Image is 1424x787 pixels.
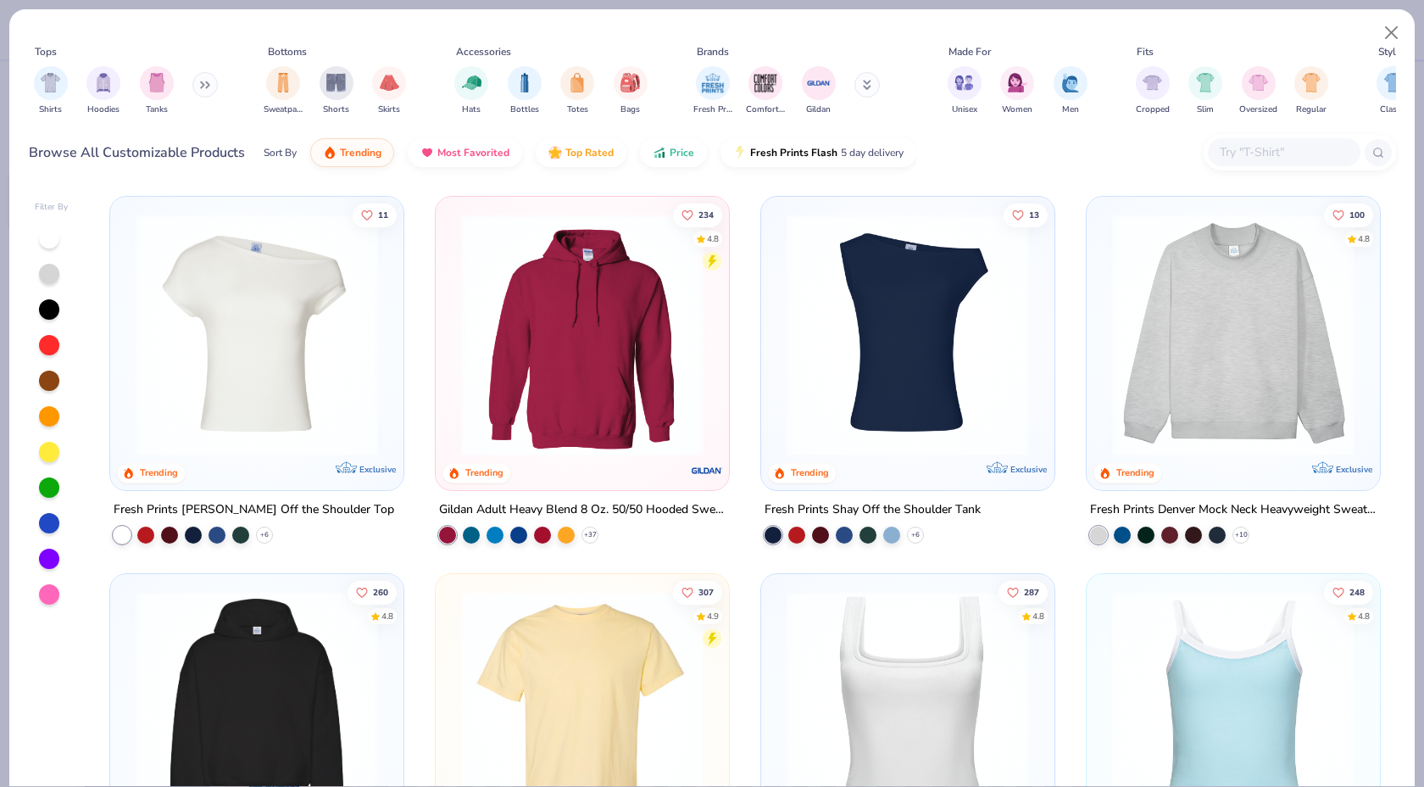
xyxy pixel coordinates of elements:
span: 11 [379,210,389,219]
button: filter button [264,66,303,116]
span: Slim [1197,103,1214,116]
button: Like [353,203,398,226]
div: filter for Shorts [320,66,353,116]
span: Shirts [39,103,62,116]
img: Oversized Image [1249,73,1268,92]
img: Unisex Image [954,73,974,92]
button: Fresh Prints Flash5 day delivery [720,138,916,167]
div: Made For [948,44,991,59]
span: Fresh Prints Flash [750,146,837,159]
div: filter for Skirts [372,66,406,116]
button: filter button [34,66,68,116]
img: Hats Image [462,73,481,92]
div: Fresh Prints [PERSON_NAME] Off the Shoulder Top [114,500,394,521]
span: Hoodies [87,103,120,116]
span: Hats [462,103,481,116]
span: Price [670,146,694,159]
div: filter for Unisex [948,66,982,116]
button: filter button [693,66,732,116]
span: Exclusive [1010,464,1047,475]
div: filter for Regular [1294,66,1328,116]
div: Sort By [264,145,297,160]
img: Women Image [1008,73,1027,92]
div: Brands [697,44,729,59]
button: filter button [454,66,488,116]
img: Men Image [1061,73,1080,92]
div: Gildan Adult Heavy Blend 8 Oz. 50/50 Hooded Sweatshirt [439,500,726,521]
span: Gildan [806,103,831,116]
div: 4.8 [707,232,719,245]
div: filter for Bags [614,66,648,116]
div: filter for Shirts [34,66,68,116]
div: Tops [35,44,57,59]
span: 5 day delivery [841,143,904,163]
button: Like [1004,203,1048,226]
img: Gildan logo [690,454,724,488]
span: 234 [698,210,714,219]
div: filter for Cropped [1136,66,1170,116]
img: Bags Image [620,73,639,92]
span: + 6 [260,530,269,540]
div: 4.8 [1032,610,1044,622]
span: Bags [620,103,640,116]
div: filter for Comfort Colors [746,66,785,116]
div: filter for Totes [560,66,594,116]
span: 307 [698,588,714,596]
span: 13 [1029,210,1039,219]
span: Unisex [952,103,977,116]
button: filter button [320,66,353,116]
span: Tanks [146,103,168,116]
span: 100 [1349,210,1365,219]
button: Like [673,203,722,226]
button: filter button [1054,66,1087,116]
img: Gildan Image [806,70,832,96]
button: Like [1324,203,1373,226]
img: a1c94bf0-cbc2-4c5c-96ec-cab3b8502a7f [127,214,387,456]
button: filter button [746,66,785,116]
button: filter button [1000,66,1034,116]
button: Like [1324,580,1373,604]
img: Skirts Image [380,73,399,92]
span: Women [1002,103,1032,116]
button: Like [998,580,1048,604]
div: Bottoms [268,44,307,59]
img: Sweatpants Image [274,73,292,92]
span: Cropped [1136,103,1170,116]
span: + 6 [911,530,920,540]
button: filter button [1294,66,1328,116]
div: filter for Tanks [140,66,174,116]
div: filter for Fresh Prints [693,66,732,116]
img: af1e0f41-62ea-4e8f-9b2b-c8bb59fc549d [1037,214,1296,456]
img: 5716b33b-ee27-473a-ad8a-9b8687048459 [778,214,1037,456]
span: Top Rated [565,146,614,159]
span: Shorts [323,103,349,116]
button: Most Favorited [408,138,522,167]
button: filter button [560,66,594,116]
span: 260 [374,588,389,596]
button: Top Rated [536,138,626,167]
div: filter for Gildan [802,66,836,116]
img: TopRated.gif [548,146,562,159]
img: Classic Image [1384,73,1404,92]
div: 4.8 [1358,232,1370,245]
button: filter button [1377,66,1410,116]
div: 4.8 [382,610,394,622]
img: Shorts Image [326,73,346,92]
button: filter button [372,66,406,116]
button: filter button [140,66,174,116]
span: Skirts [378,103,400,116]
span: Oversized [1239,103,1277,116]
div: Fresh Prints Denver Mock Neck Heavyweight Sweatshirt [1090,500,1377,521]
span: Exclusive [1335,464,1371,475]
img: Shirts Image [41,73,60,92]
button: Like [348,580,398,604]
img: Bottles Image [515,73,534,92]
img: Fresh Prints Image [700,70,726,96]
div: filter for Oversized [1239,66,1277,116]
button: Trending [310,138,394,167]
div: Fits [1137,44,1154,59]
button: filter button [614,66,648,116]
span: 287 [1024,588,1039,596]
div: filter for Classic [1377,66,1410,116]
img: Hoodies Image [94,73,113,92]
